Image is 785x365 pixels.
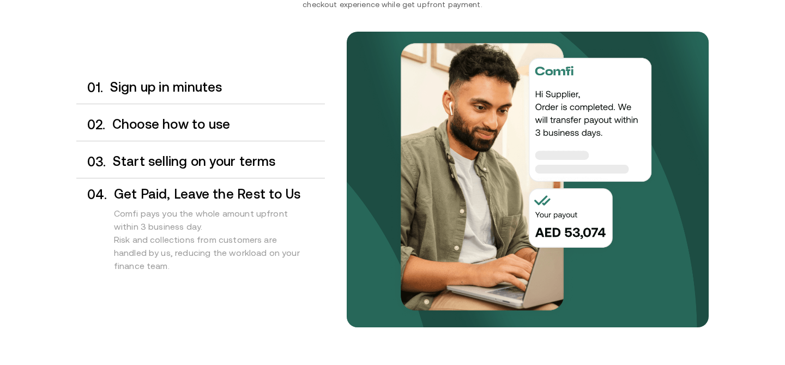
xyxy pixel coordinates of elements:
[76,80,104,95] div: 0 1 .
[113,154,325,169] h3: Start selling on your terms
[76,154,106,169] div: 0 3 .
[110,80,325,94] h3: Sign up in minutes
[114,201,325,283] div: Comfi pays you the whole amount upfront within 3 business day. Risk and collections from customer...
[114,187,325,201] h3: Get Paid, Leave the Rest to Us
[384,27,668,327] img: Your payments collected on time.
[76,187,107,283] div: 0 4 .
[347,32,709,327] img: bg
[112,117,325,131] h3: Choose how to use
[76,117,106,132] div: 0 2 .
